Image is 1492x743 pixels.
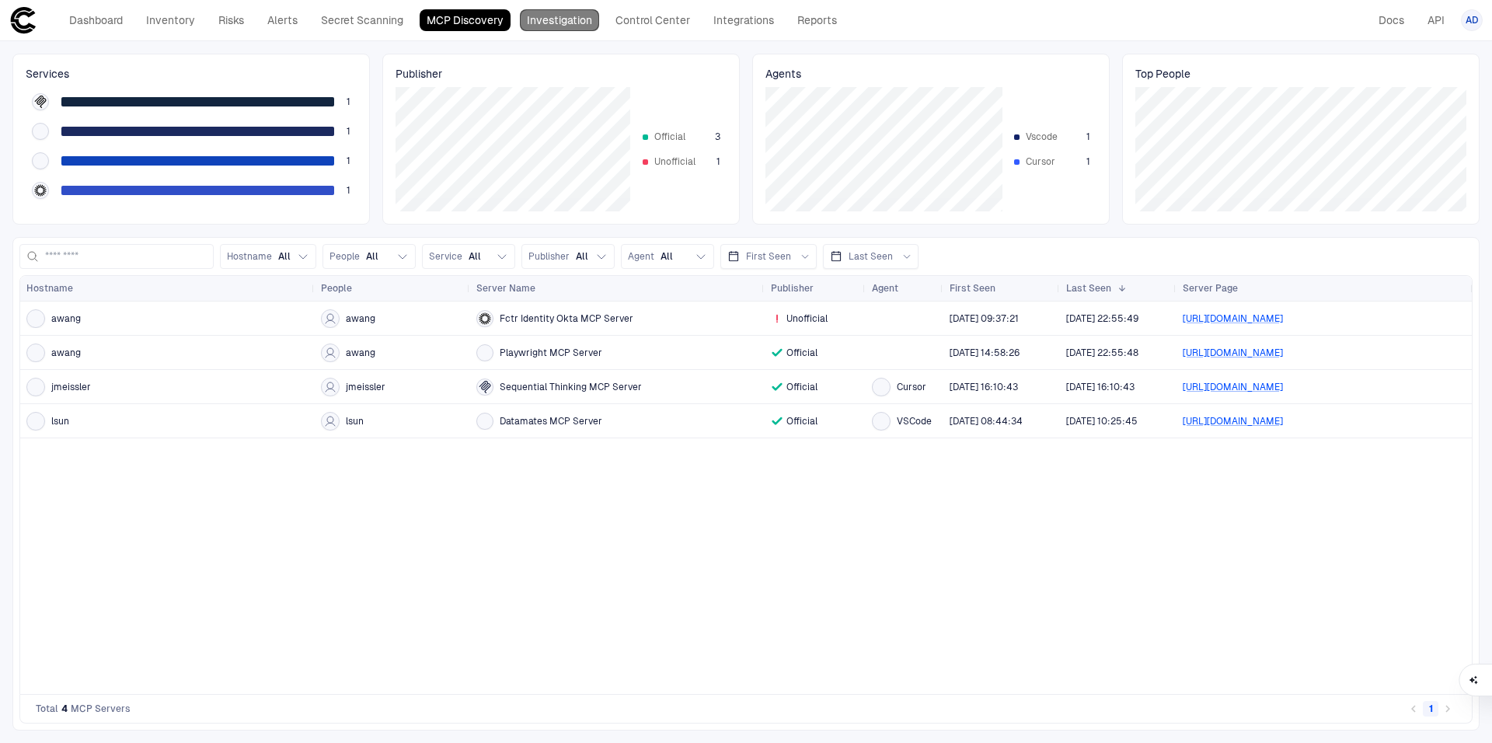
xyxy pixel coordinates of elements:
[1066,415,1138,427] div: 9/3/2025 15:25:45 (GMT+00:00 UTC)
[321,282,352,295] span: People
[715,131,720,143] span: 3
[1183,416,1283,427] a: [URL][DOMAIN_NAME]
[950,415,1023,427] span: [DATE] 08:44:34
[950,347,1020,359] span: [DATE] 14:58:26
[227,250,272,263] span: Hostname
[654,131,709,143] span: Official
[479,312,491,325] div: Okta
[872,282,898,295] span: Agent
[1066,347,1138,359] div: 9/4/2025 03:55:48 (GMT+00:00 UTC)
[346,415,364,427] span: lsun
[1066,415,1138,427] span: [DATE] 10:25:45
[51,347,81,359] span: awang
[500,415,602,427] span: Datamates MCP Server
[950,381,1018,393] span: [DATE] 16:10:43
[521,244,615,269] button: PublisherAll
[1086,155,1090,168] span: 1
[1372,9,1411,31] a: Docs
[1066,381,1135,393] span: [DATE] 16:10:43
[51,415,69,427] span: lsun
[1423,701,1438,717] button: page 1
[220,244,316,269] button: HostnameAll
[1066,312,1138,325] span: [DATE] 22:55:49
[706,9,781,31] a: Integrations
[716,155,720,168] span: 1
[62,9,130,31] a: Dashboard
[1026,155,1080,168] span: Cursor
[1183,347,1283,358] a: [URL][DOMAIN_NAME]
[950,312,1019,325] div: 9/2/2025 14:37:21 (GMT+00:00 UTC)
[51,312,81,325] span: awang
[576,250,588,263] span: All
[950,282,995,295] span: First Seen
[786,415,817,427] span: Official
[1086,131,1090,143] span: 1
[346,312,375,325] span: awang
[1183,382,1283,392] a: [URL][DOMAIN_NAME]
[1135,67,1466,81] span: Top People
[1183,313,1283,324] a: [URL][DOMAIN_NAME]
[422,244,515,269] button: ServiceAll
[469,250,481,263] span: All
[1066,312,1138,325] div: 9/4/2025 03:55:49 (GMT+00:00 UTC)
[1066,347,1138,359] span: [DATE] 22:55:48
[786,312,828,325] span: Unofficial
[1026,131,1080,143] span: Vscode
[628,250,654,263] span: Agent
[71,703,131,715] span: MCP Servers
[396,67,727,81] span: Publisher
[347,96,350,108] span: 1
[608,9,697,31] a: Control Center
[500,347,602,359] span: Playwright MCP Server
[1405,699,1456,718] nav: pagination navigation
[429,250,462,263] span: Service
[346,381,385,393] span: jmeissler
[950,347,1020,359] div: 8/21/2025 19:58:26 (GMT+00:00 UTC)
[61,703,68,715] span: 4
[786,381,817,393] span: Official
[500,312,633,325] span: Fctr Identity Okta MCP Server
[347,184,350,197] span: 1
[36,703,58,715] span: Total
[950,415,1023,427] div: 8/22/2025 13:44:34 (GMT+00:00 UTC)
[897,415,932,427] span: VSCode
[314,9,410,31] a: Secret Scanning
[1066,282,1111,295] span: Last Seen
[528,250,570,263] span: Publisher
[897,381,926,393] span: Cursor
[420,9,511,31] a: MCP Discovery
[790,9,844,31] a: Reports
[322,244,416,269] button: PeopleAll
[1466,14,1478,26] span: AD
[260,9,305,31] a: Alerts
[26,67,357,81] span: Services
[476,282,535,295] span: Server Name
[139,9,202,31] a: Inventory
[34,184,47,197] div: Okta
[347,155,350,167] span: 1
[26,282,73,295] span: Hostname
[661,250,673,263] span: All
[950,381,1018,393] div: 9/3/2025 21:10:43 (GMT+00:00 UTC)
[1183,282,1238,295] span: Server Page
[765,67,1096,81] span: Agents
[1421,9,1452,31] a: API
[771,282,814,295] span: Publisher
[950,312,1019,325] span: [DATE] 09:37:21
[51,381,91,393] span: jmeissler
[347,125,350,138] span: 1
[278,250,291,263] span: All
[346,347,375,359] span: awang
[500,381,642,393] span: Sequential Thinking MCP Server
[621,244,714,269] button: AgentAll
[849,250,893,263] span: Last Seen
[520,9,599,31] a: Investigation
[1461,9,1483,31] button: AD
[786,347,817,359] span: Official
[366,250,378,263] span: All
[211,9,251,31] a: Risks
[654,155,709,168] span: Unofficial
[746,250,791,263] span: First Seen
[1066,381,1135,393] div: 9/3/2025 21:10:43 (GMT+00:00 UTC)
[329,250,360,263] span: People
